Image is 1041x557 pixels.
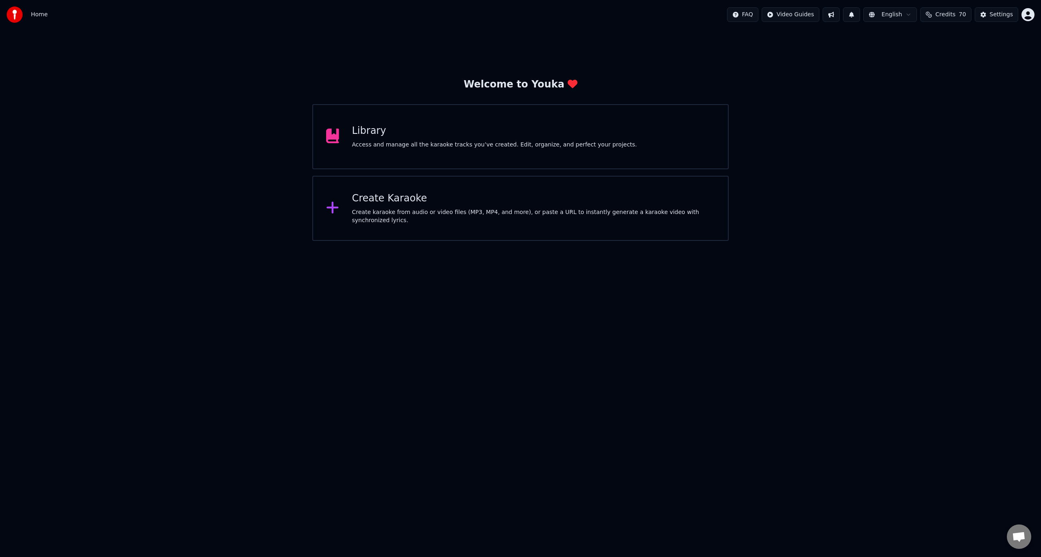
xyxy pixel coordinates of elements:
div: Settings [990,11,1013,19]
div: Library [352,125,637,138]
span: Home [31,11,48,19]
div: Create karaoke from audio or video files (MP3, MP4, and more), or paste a URL to instantly genera... [352,208,715,225]
div: Open chat [1007,524,1031,549]
div: Create Karaoke [352,192,715,205]
button: FAQ [727,7,758,22]
nav: breadcrumb [31,11,48,19]
img: youka [7,7,23,23]
button: Video Guides [762,7,819,22]
span: Credits [935,11,955,19]
span: 70 [959,11,966,19]
div: Welcome to Youka [464,78,577,91]
div: Access and manage all the karaoke tracks you’ve created. Edit, organize, and perfect your projects. [352,141,637,149]
button: Credits70 [920,7,971,22]
button: Settings [975,7,1018,22]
